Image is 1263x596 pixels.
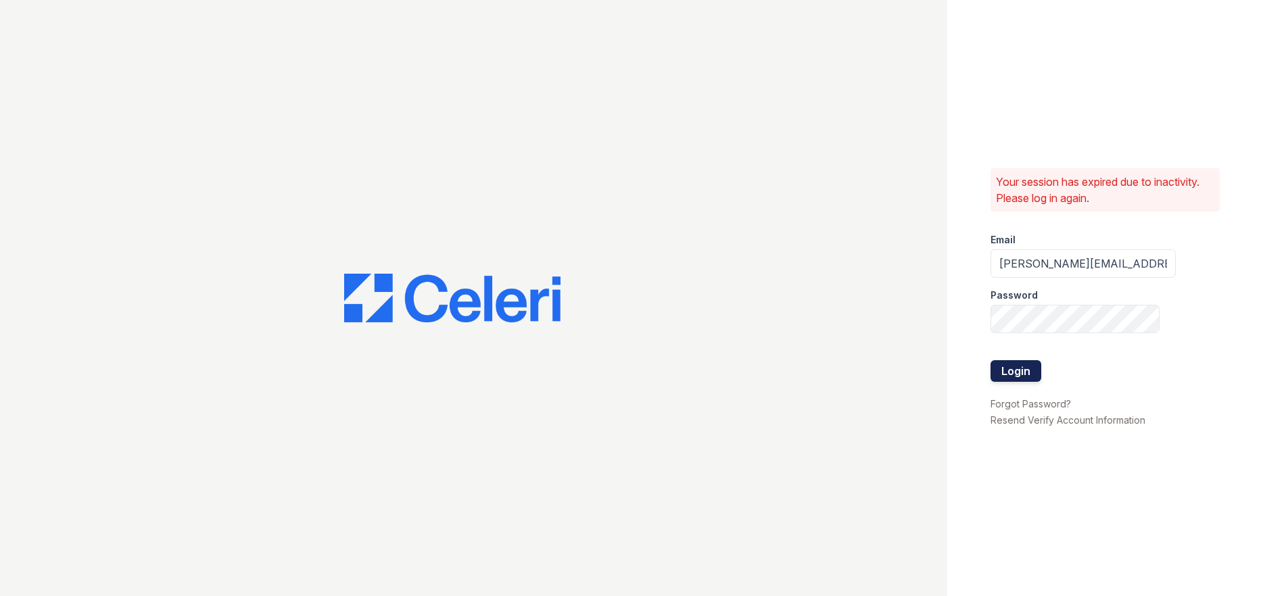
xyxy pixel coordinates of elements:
a: Resend Verify Account Information [991,414,1145,426]
a: Forgot Password? [991,398,1071,409]
p: Your session has expired due to inactivity. Please log in again. [996,174,1214,206]
img: CE_Logo_Blue-a8612792a0a2168367f1c8372b55b34899dd931a85d93a1a3d3e32e68fde9ad4.png [344,274,561,322]
button: Login [991,360,1041,382]
label: Email [991,233,1016,247]
label: Password [991,289,1038,302]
